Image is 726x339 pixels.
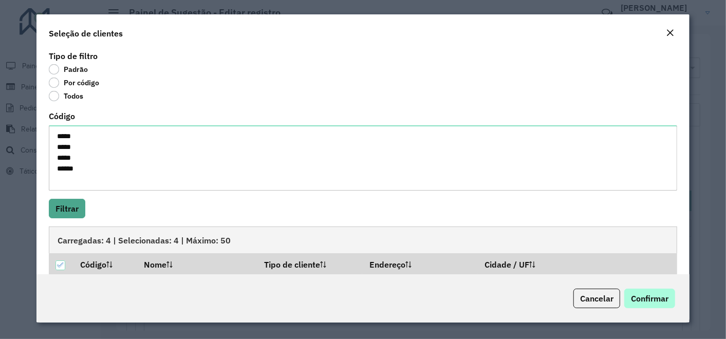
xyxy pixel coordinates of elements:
span: Cancelar [580,293,613,304]
label: Por código [49,78,99,88]
th: Código [73,253,137,275]
button: Cancelar [573,289,620,308]
label: Todos [49,91,83,101]
th: Cidade / UF [477,253,677,275]
label: Tipo de filtro [49,50,98,62]
span: Confirmar [631,293,668,304]
th: Nome [137,253,257,275]
h4: Seleção de clientes [49,27,123,40]
label: Padrão [49,64,88,74]
button: Close [663,27,677,40]
button: Confirmar [624,289,675,308]
div: Carregadas: 4 | Selecionadas: 4 | Máximo: 50 [49,227,678,253]
th: Tipo de cliente [257,253,362,275]
em: Fechar [666,29,674,37]
button: Filtrar [49,199,85,218]
th: Endereço [362,253,477,275]
label: Código [49,110,75,122]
